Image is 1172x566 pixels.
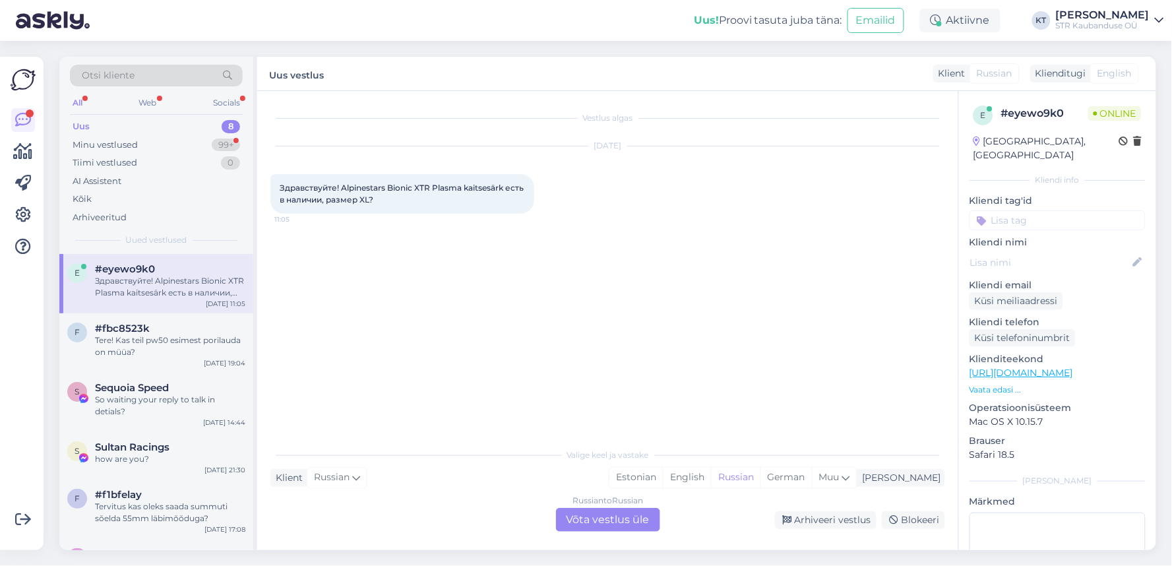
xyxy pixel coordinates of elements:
[95,501,245,524] div: Tervitus kas oleks saada summuti sõelda 55mm läbimõõduga?
[212,139,240,152] div: 99+
[95,394,245,418] div: So waiting your reply to talk in detials?
[970,448,1146,462] p: Safari 18.5
[933,67,966,80] div: Klient
[75,327,80,337] span: f
[970,174,1146,186] div: Kliendi info
[970,475,1146,487] div: [PERSON_NAME]
[95,548,181,560] span: Karlee Gray
[970,495,1146,509] p: Märkmed
[1032,11,1051,30] div: KT
[1001,106,1088,121] div: # eyewo9k0
[204,358,245,368] div: [DATE] 19:04
[981,110,986,120] span: e
[970,210,1146,230] input: Lisa tag
[1088,106,1142,121] span: Online
[204,524,245,534] div: [DATE] 17:08
[1030,67,1086,80] div: Klienditugi
[694,13,842,28] div: Proovi tasuta juba täna:
[663,468,711,487] div: English
[95,275,245,299] div: Здравствуйте! Alpinestars Bionic XTR Plasma kaitsesärk есть в наличии, размер XL?
[970,352,1146,366] p: Klienditeekond
[970,415,1146,429] p: Mac OS X 10.15.7
[204,465,245,475] div: [DATE] 21:30
[95,323,150,334] span: #fbc8523k
[75,268,80,278] span: e
[857,471,941,485] div: [PERSON_NAME]
[270,471,303,485] div: Klient
[1056,20,1150,31] div: STR Kaubanduse OÜ
[970,278,1146,292] p: Kliendi email
[1056,10,1164,31] a: [PERSON_NAME]STR Kaubanduse OÜ
[270,449,945,461] div: Valige keel ja vastake
[75,493,80,503] span: f
[970,315,1146,329] p: Kliendi telefon
[73,211,127,224] div: Arhiveeritud
[73,120,90,133] div: Uus
[882,511,945,529] div: Blokeeri
[1056,10,1150,20] div: [PERSON_NAME]
[970,292,1063,310] div: Küsi meiliaadressi
[82,69,135,82] span: Otsi kliente
[73,193,92,206] div: Kõik
[973,135,1119,162] div: [GEOGRAPHIC_DATA], [GEOGRAPHIC_DATA]
[73,139,138,152] div: Minu vestlused
[95,382,169,394] span: Sequoia Speed
[95,453,245,465] div: how are you?
[775,511,877,529] div: Arhiveeri vestlus
[210,94,243,111] div: Socials
[75,446,80,456] span: S
[137,94,160,111] div: Web
[970,255,1130,270] input: Lisa nimi
[221,156,240,170] div: 0
[694,14,719,26] b: Uus!
[970,194,1146,208] p: Kliendi tag'id
[73,156,137,170] div: Tiimi vestlused
[609,468,663,487] div: Estonian
[274,214,324,224] span: 11:05
[70,94,85,111] div: All
[269,65,324,82] label: Uus vestlus
[95,263,155,275] span: #eyewo9k0
[970,329,1076,347] div: Küsi telefoninumbrit
[819,471,840,483] span: Muu
[977,67,1012,80] span: Russian
[970,434,1146,448] p: Brauser
[95,489,142,501] span: #f1bfelay
[556,508,660,532] div: Võta vestlus üle
[95,441,170,453] span: Sultan Racings
[572,495,643,507] div: Russian to Russian
[73,175,121,188] div: AI Assistent
[970,401,1146,415] p: Operatsioonisüsteem
[711,468,760,487] div: Russian
[970,236,1146,249] p: Kliendi nimi
[280,183,526,204] span: Здравствуйте! Alpinestars Bionic XTR Plasma kaitsesärk есть в наличии, размер XL?
[760,468,812,487] div: German
[75,387,80,396] span: S
[848,8,904,33] button: Emailid
[1097,67,1132,80] span: English
[270,112,945,124] div: Vestlus algas
[126,234,187,246] span: Uued vestlused
[206,299,245,309] div: [DATE] 11:05
[11,67,36,92] img: Askly Logo
[314,470,350,485] span: Russian
[222,120,240,133] div: 8
[203,418,245,427] div: [DATE] 14:44
[970,384,1146,396] p: Vaata edasi ...
[920,9,1001,32] div: Aktiivne
[970,367,1073,379] a: [URL][DOMAIN_NAME]
[95,334,245,358] div: Tere! Kas teil pw50 esimest porilauda on müüa?
[270,140,945,152] div: [DATE]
